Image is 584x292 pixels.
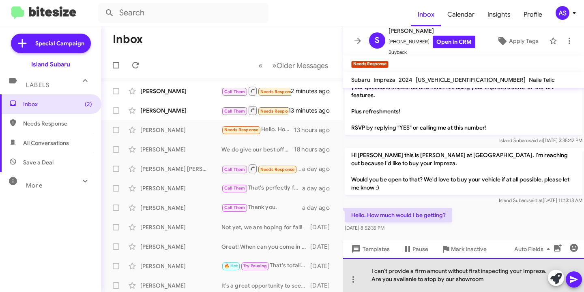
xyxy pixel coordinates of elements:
span: 🔥 Hot [224,263,238,269]
span: Pause [412,242,428,256]
span: [DATE] 8:52:35 PM [345,225,384,231]
span: said at [529,137,543,143]
button: Mark Inactive [435,242,493,256]
div: [PERSON_NAME] [140,126,221,134]
span: Subaru [351,76,370,83]
span: 2024 [399,76,412,83]
div: 2 minutes ago [291,87,336,95]
div: Great! When can you come in for a great deal? [221,243,310,251]
small: Needs Response [351,61,389,68]
span: Needs Response [260,89,295,94]
span: Call Them [224,205,245,210]
span: [US_VEHICLE_IDENTIFICATION_NUMBER] [416,76,526,83]
div: [PERSON_NAME] [140,262,221,270]
div: It’s a great opportunity to see what your Forester is worth! In order to determine how much your ... [221,281,310,290]
span: S [375,34,380,47]
span: Labels [26,81,49,89]
span: Needs Response [23,119,92,128]
a: Profile [517,3,549,26]
span: Templates [350,242,390,256]
span: [PERSON_NAME] [389,26,475,36]
div: [DATE] [310,281,336,290]
span: Call Them [224,109,245,114]
div: Inbound Call [221,86,291,96]
input: Search [98,3,268,23]
p: Hi [PERSON_NAME] this is [PERSON_NAME] at [GEOGRAPHIC_DATA]. I'm reaching out because I'd like to... [345,148,582,195]
span: said at [528,197,543,203]
div: Inbound Call [221,105,288,115]
div: [PERSON_NAME] [140,184,221,192]
span: Auto Fields [514,242,553,256]
a: Open in CRM [433,36,475,48]
div: Thank you. [221,203,302,212]
button: AS [549,6,575,20]
span: Impreza [374,76,395,83]
div: a day ago [302,184,336,192]
div: [PERSON_NAME] [140,243,221,251]
span: Island Subaru [DATE] 3:35:42 PM [499,137,582,143]
span: Special Campaign [35,39,84,47]
button: Pause [396,242,435,256]
div: a day ago [302,204,336,212]
div: 13 minutes ago [288,107,336,115]
span: Call Them [224,89,245,94]
button: Templates [343,242,396,256]
span: Call Them [224,167,245,172]
div: We do give our best offers after physically seeing the vehicle, when can you come in for a proper... [221,145,294,153]
span: Try Pausing [243,263,267,269]
span: All Conversations [23,139,69,147]
button: Apply Tags [490,34,545,48]
span: Call Them [224,185,245,191]
div: AS [556,6,569,20]
span: « [258,60,263,70]
div: [PERSON_NAME] [140,145,221,153]
button: Next [267,57,333,74]
div: [PERSON_NAME] [140,107,221,115]
div: [DATE] [310,243,336,251]
div: Hello. How much would I be getting? [221,125,294,134]
div: Inbound Call [221,164,302,174]
span: [PHONE_NUMBER] [389,36,475,48]
div: [PERSON_NAME] [140,204,221,212]
span: Needs Response [260,109,295,114]
div: Not yet, we are hoping for fall! [221,223,310,231]
div: I can’t provide a firm amount without first inspecting your Impreza. Are you availanle to atop by... [343,258,584,292]
span: Inbox [23,100,92,108]
div: a day ago [302,165,336,173]
h1: Inbox [113,33,143,46]
button: Auto Fields [508,242,560,256]
div: 13 hours ago [294,126,336,134]
div: [PERSON_NAME] [140,223,221,231]
div: [DATE] [310,262,336,270]
div: 18 hours ago [294,145,336,153]
button: Previous [253,57,268,74]
nav: Page navigation example [254,57,333,74]
span: (2) [85,100,92,108]
div: [PERSON_NAME] [PERSON_NAME] [140,165,221,173]
div: That's perfectly fine! If you have any questions or need assistance later, feel free to reach out... [221,183,302,193]
span: Mark Inactive [451,242,487,256]
span: Island Subaru [DATE] 11:13:13 AM [499,197,582,203]
a: Special Campaign [11,34,91,53]
span: Needs Response [224,127,259,132]
span: Buyback [389,48,475,56]
span: Older Messages [277,61,328,70]
span: Naile Telic [529,76,555,83]
span: Apply Tags [509,34,539,48]
span: Needs Response [260,167,295,172]
a: Inbox [411,3,441,26]
span: » [272,60,277,70]
a: Insights [481,3,517,26]
div: Island Subaru [31,60,70,68]
a: Calendar [441,3,481,26]
p: Hello. How much would I be getting? [345,208,452,222]
div: [PERSON_NAME] [140,281,221,290]
div: That's totally understandable! If you change your mind or have questions before then, feel free t... [221,261,310,271]
div: [DATE] [310,223,336,231]
span: More [26,182,43,189]
div: [PERSON_NAME] [140,87,221,95]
